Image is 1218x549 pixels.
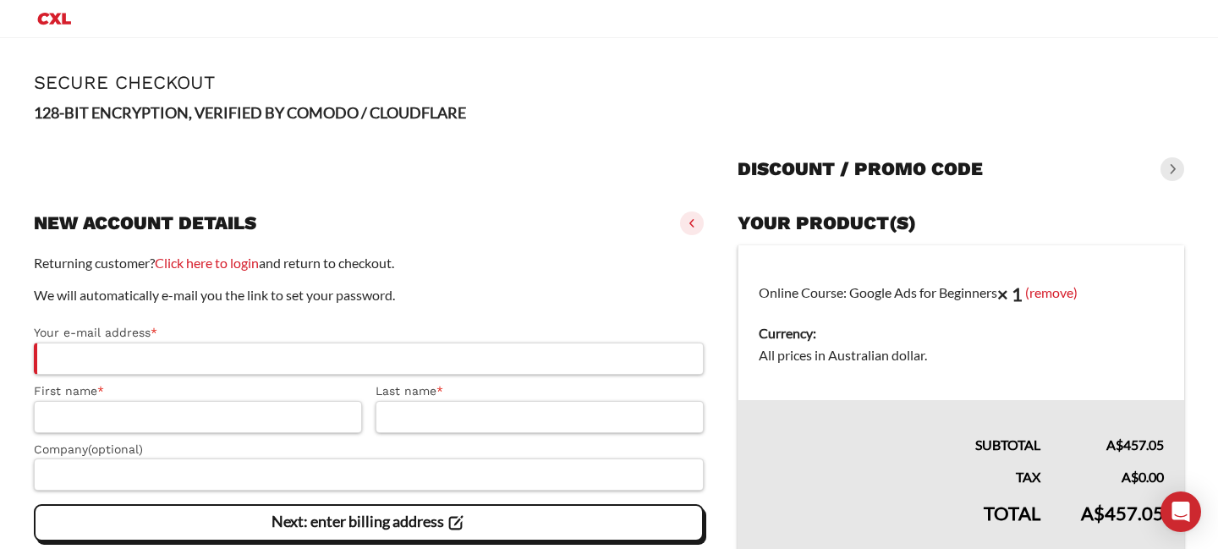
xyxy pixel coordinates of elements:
[759,322,1164,344] dt: Currency:
[759,344,1164,366] dd: All prices in Australian dollar.
[1122,469,1164,485] bdi: 0.00
[34,440,704,459] label: Company
[34,252,704,274] p: Returning customer? and return to checkout.
[376,382,704,401] label: Last name
[34,72,1184,93] h1: Secure Checkout
[88,442,143,456] span: (optional)
[1106,436,1123,453] span: A$
[34,211,256,235] h3: New account details
[34,284,704,306] p: We will automatically e-mail you the link to set your password.
[738,400,1062,456] th: Subtotal
[34,323,704,343] label: Your e-mail address
[997,283,1023,305] strong: × 1
[1160,491,1201,532] div: Open Intercom Messenger
[738,456,1062,488] th: Tax
[738,245,1185,401] td: Online Course: Google Ads for Beginners
[1081,502,1105,524] span: A$
[34,382,362,401] label: First name
[1122,469,1138,485] span: A$
[34,103,466,122] strong: 128-BIT ENCRYPTION, VERIFIED BY COMODO / CLOUDFLARE
[738,157,983,181] h3: Discount / promo code
[34,504,704,541] vaadin-button: Next: enter billing address
[1106,436,1164,453] bdi: 457.05
[1081,502,1164,524] bdi: 457.05
[1025,283,1078,299] a: (remove)
[155,255,259,271] a: Click here to login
